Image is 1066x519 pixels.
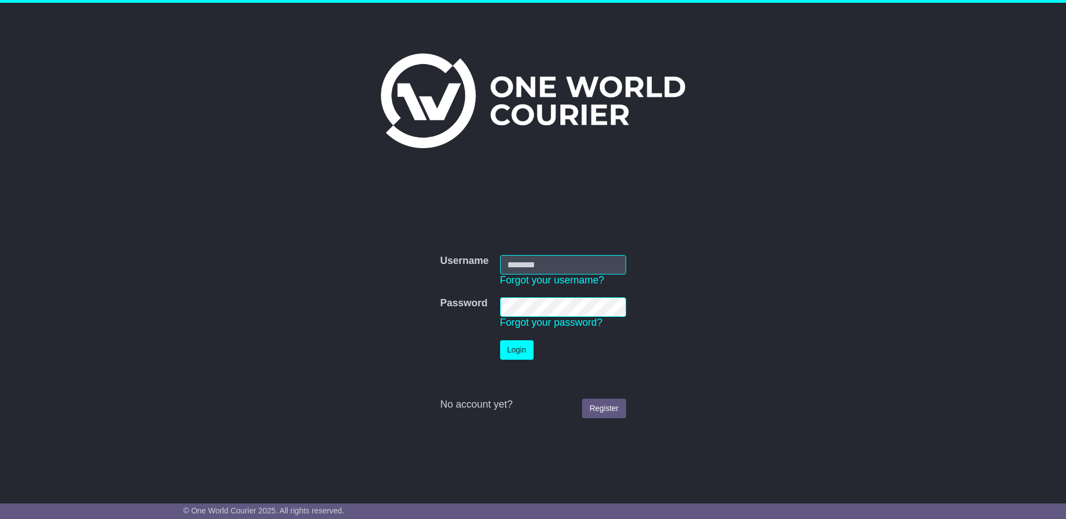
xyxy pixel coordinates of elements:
a: Forgot your password? [500,317,603,328]
img: One World [381,53,685,148]
button: Login [500,340,534,360]
a: Forgot your username? [500,275,604,286]
label: Username [440,255,488,267]
label: Password [440,297,487,310]
div: No account yet? [440,399,626,411]
a: Register [582,399,626,418]
span: © One World Courier 2025. All rights reserved. [183,506,345,515]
